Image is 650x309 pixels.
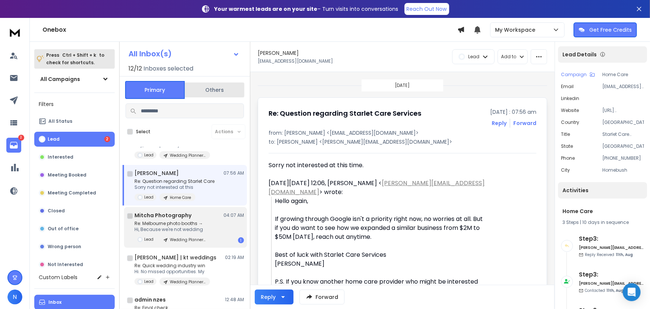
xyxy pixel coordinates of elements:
p: Wedding Planners [AUS] [170,237,206,243]
button: Reply [255,290,294,305]
p: – Turn visits into conversations [215,5,399,13]
p: Lead [48,136,60,142]
p: Email [561,84,574,90]
p: [GEOGRAPHIC_DATA] [602,119,644,125]
div: [DATE][DATE] 12:06, [PERSON_NAME] < > wrote: [269,179,486,197]
p: Hi, Because we're not wedding [134,227,210,232]
button: All Inbox(s) [123,46,245,61]
p: Not Interested [48,262,83,268]
p: Phone [561,155,575,161]
p: Lead [144,152,153,158]
p: 04:07 AM [223,212,244,218]
p: from: [PERSON_NAME] <[EMAIL_ADDRESS][DOMAIN_NAME]> [269,129,536,137]
button: Out of office [34,221,115,236]
div: Reply [261,293,276,301]
h1: All Campaigns [40,75,80,83]
p: Re: Melbourne photo booths → [134,221,210,227]
p: Interested [48,154,73,160]
h1: [PERSON_NAME] | kt weddings [134,254,216,261]
a: [PERSON_NAME][EMAIL_ADDRESS][DOMAIN_NAME] [269,179,485,196]
div: If growing through Google isn't a priority right now, no worries at all. But if you do want to se... [275,215,486,241]
div: Hello again, [275,197,486,206]
button: Lead2 [34,132,115,147]
div: | [562,219,643,225]
p: Lead [468,54,479,60]
h6: [PERSON_NAME][EMAIL_ADDRESS][DOMAIN_NAME] [579,245,644,250]
h3: Inboxes selected [143,64,193,73]
p: Contacted [585,288,624,293]
p: Re: Quick wedding industry win [134,263,210,269]
button: Others [185,82,244,98]
h6: Step 3 : [579,234,644,243]
label: Select [136,129,150,135]
button: Meeting Completed [34,185,115,200]
p: [URL][DOMAIN_NAME] [602,107,644,113]
div: Activities [558,182,647,199]
p: Home Care [602,72,644,78]
h1: Home Care [562,207,643,215]
p: Wedding Planners [AUS] [170,153,206,158]
p: Lead [144,279,153,284]
p: Lead Details [562,51,597,58]
h3: Filters [34,99,115,109]
button: Interested [34,150,115,165]
h6: [PERSON_NAME][EMAIL_ADDRESS][DOMAIN_NAME] [579,281,644,286]
p: linkedin [561,96,579,102]
p: Press to check for shortcuts. [46,51,104,66]
p: Hi. No missed opportunities. My [134,269,210,275]
span: 10 days in sequence [582,219,629,225]
button: Not Interested [34,257,115,272]
p: 12:48 AM [225,297,244,303]
button: Get Free Credits [574,22,637,37]
p: state [561,143,573,149]
p: Campaign [561,72,587,78]
p: to: [PERSON_NAME] <[PERSON_NAME][EMAIL_ADDRESS][DOMAIN_NAME]> [269,138,536,146]
button: Closed [34,203,115,218]
p: Starlet Care Services [602,131,644,137]
p: Re: Question regarding Starlet Care [134,178,215,184]
button: Reply [492,119,507,127]
p: website [561,107,579,113]
p: 02:19 AM [225,255,244,260]
button: Meeting Booked [34,168,115,182]
button: Wrong person [34,239,115,254]
p: Lead [144,237,153,242]
p: Closed [48,208,65,214]
a: Reach Out Now [405,3,449,15]
p: Inbox [48,299,61,305]
button: Primary [125,81,185,99]
p: Add to [501,54,516,60]
div: Forward [513,119,536,127]
span: 3 Steps [562,219,579,225]
div: Sorry not interested at this time. [269,161,486,170]
button: All Status [34,114,115,129]
button: Forward [299,290,345,305]
div: [PERSON_NAME] [275,259,486,268]
p: title [561,131,570,137]
p: Wedding Planners [AUS] [170,279,206,285]
h1: [PERSON_NAME] [258,49,299,57]
h6: Step 3 : [579,270,644,279]
p: Sorry not interested at this [134,184,215,190]
a: 2 [6,138,21,153]
h1: Re: Question regarding Starlet Care Services [269,108,421,119]
span: 11th, Aug [606,288,624,293]
p: Meeting Completed [48,190,96,196]
div: P.S. If you know another home care provider who might be interested from this, I'd welcome the in... [275,277,486,295]
p: Homebush [602,167,644,173]
h1: All Inbox(s) [129,50,172,57]
p: 07:56 AM [223,170,244,176]
p: country [561,119,579,125]
h1: Mitcha Photography [134,212,191,219]
p: Wrong person [48,244,81,250]
button: N [7,290,22,305]
p: [PHONE_NUMBER] [602,155,644,161]
p: [EMAIL_ADDRESS][DOMAIN_NAME] [602,84,644,90]
p: Reply Received [585,252,633,257]
h1: [PERSON_NAME] [134,169,179,177]
p: city [561,167,570,173]
p: [GEOGRAPHIC_DATA] [602,143,644,149]
button: Campaign [561,72,595,78]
